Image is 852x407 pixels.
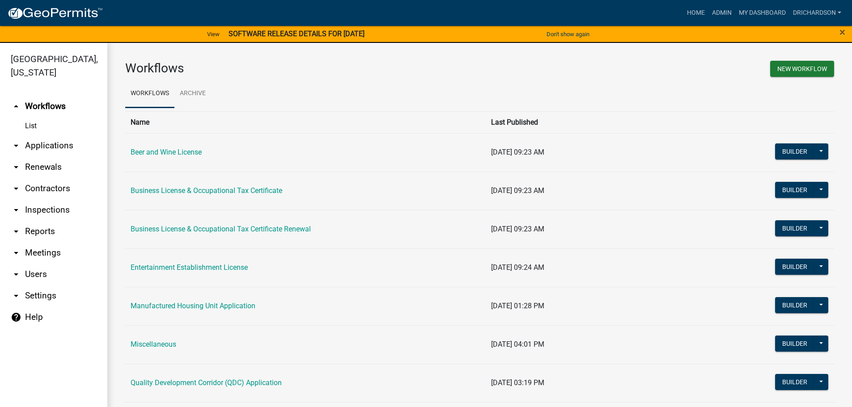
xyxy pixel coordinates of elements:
i: arrow_drop_down [11,248,21,258]
button: Close [839,27,845,38]
button: Don't show again [543,27,593,42]
span: [DATE] 09:23 AM [491,225,544,233]
i: arrow_drop_down [11,290,21,301]
button: Builder [775,336,814,352]
i: arrow_drop_up [11,101,21,112]
i: arrow_drop_down [11,162,21,172]
a: Admin [708,4,735,21]
i: arrow_drop_down [11,226,21,237]
button: New Workflow [770,61,834,77]
span: [DATE] 09:24 AM [491,263,544,272]
a: Business License & Occupational Tax Certificate Renewal [131,225,311,233]
a: Archive [174,80,211,108]
i: arrow_drop_down [11,269,21,280]
a: Manufactured Housing Unit Application [131,302,255,310]
a: Miscellaneous [131,340,176,348]
th: Last Published [486,111,712,133]
button: Builder [775,182,814,198]
button: Builder [775,374,814,390]
strong: SOFTWARE RELEASE DETAILS FOR [DATE] [229,29,365,38]
th: Name [125,111,486,133]
button: Builder [775,297,814,313]
a: My Dashboard [735,4,789,21]
a: Business License & Occupational Tax Certificate [131,186,282,195]
a: Entertainment Establishment License [131,263,248,272]
a: Quality Development Corridor (QDC) Application [131,378,282,387]
i: help [11,312,21,323]
a: Home [683,4,708,21]
button: Builder [775,220,814,236]
i: arrow_drop_down [11,183,21,194]
i: arrow_drop_down [11,140,21,151]
span: × [839,26,845,38]
button: Builder [775,259,814,275]
span: [DATE] 09:23 AM [491,148,544,156]
button: Builder [775,143,814,159]
a: View [203,27,223,42]
a: Beer and Wine License [131,148,202,156]
a: drichardson [789,4,845,21]
span: [DATE] 04:01 PM [491,340,544,348]
span: [DATE] 03:19 PM [491,378,544,387]
span: [DATE] 01:28 PM [491,302,544,310]
span: [DATE] 09:23 AM [491,186,544,195]
i: arrow_drop_down [11,205,21,215]
h3: Workflows [125,61,473,76]
a: Workflows [125,80,174,108]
